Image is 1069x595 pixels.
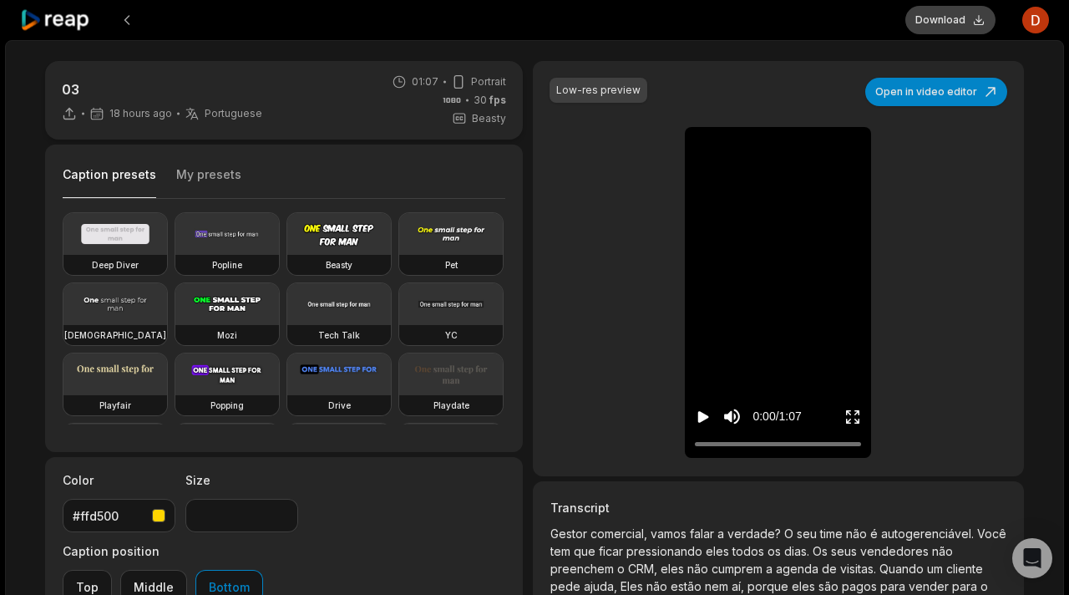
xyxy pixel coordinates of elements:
[813,544,831,558] span: Os
[792,579,818,593] span: eles
[212,258,242,272] h3: Popline
[646,579,671,593] span: não
[706,544,732,558] span: eles
[590,526,651,541] span: comercial,
[628,562,661,576] span: CRM,
[599,544,626,558] span: ficar
[626,544,706,558] span: pressionando
[846,526,870,541] span: não
[1012,538,1052,578] div: Open Intercom Messenger
[705,579,732,593] span: nem
[63,499,175,532] button: #ffd500
[840,562,879,576] span: visitas.
[205,107,262,120] span: Portuguese
[747,579,792,593] span: porque
[752,408,801,425] div: 0:00 / 1:07
[471,74,506,89] span: Portrait
[820,526,846,541] span: time
[732,579,747,593] span: aí,
[92,258,139,272] h3: Deep Diver
[844,401,861,432] button: Enter Fullscreen
[550,544,574,558] span: tem
[784,544,813,558] span: dias.
[433,399,469,412] h3: Playdate
[881,526,977,541] span: autogerenciável.
[556,83,641,98] div: Low-res preview
[879,562,927,576] span: Quando
[550,499,1006,516] h3: Transcript
[621,579,646,593] span: Eles
[109,107,172,120] span: 18 hours ago
[687,562,712,576] span: não
[860,544,932,558] span: vendedores
[768,544,784,558] span: os
[472,111,506,126] span: Beasty
[797,526,820,541] span: seu
[952,579,980,593] span: para
[661,562,687,576] span: eles
[63,542,263,560] label: Caption position
[651,526,690,541] span: vamos
[905,6,996,34] button: Download
[445,258,458,272] h3: Pet
[776,562,822,576] span: agenda
[550,579,584,593] span: pede
[63,471,175,489] label: Color
[977,526,1006,541] span: Você
[831,544,860,558] span: seus
[822,562,840,576] span: de
[732,544,768,558] span: todos
[445,328,458,342] h3: YC
[980,579,988,593] span: o
[574,544,599,558] span: que
[865,78,1007,106] button: Open in video editor
[185,471,298,489] label: Size
[550,562,617,576] span: preenchem
[176,166,241,198] button: My presets
[62,79,262,99] p: 03
[695,401,712,432] button: Play video
[584,579,621,593] span: ajuda,
[63,166,156,199] button: Caption presets
[784,526,797,541] span: O
[617,562,628,576] span: o
[73,507,145,525] div: #ffd500
[210,399,244,412] h3: Popping
[880,579,909,593] span: para
[842,579,880,593] span: pagos
[489,94,506,106] span: fps
[712,562,766,576] span: cumprem
[690,526,717,541] span: falar
[727,526,784,541] span: verdade?
[946,562,983,576] span: cliente
[870,526,881,541] span: é
[722,406,742,427] button: Mute sound
[927,562,946,576] span: um
[766,562,776,576] span: a
[671,579,705,593] span: estão
[328,399,351,412] h3: Drive
[326,258,352,272] h3: Beasty
[318,328,360,342] h3: Tech Talk
[99,399,131,412] h3: Playfair
[474,93,506,108] span: 30
[932,544,953,558] span: não
[412,74,438,89] span: 01:07
[818,579,842,593] span: são
[217,328,237,342] h3: Mozi
[717,526,727,541] span: a
[550,526,590,541] span: Gestor
[64,328,166,342] h3: [DEMOGRAPHIC_DATA]
[909,579,952,593] span: vender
